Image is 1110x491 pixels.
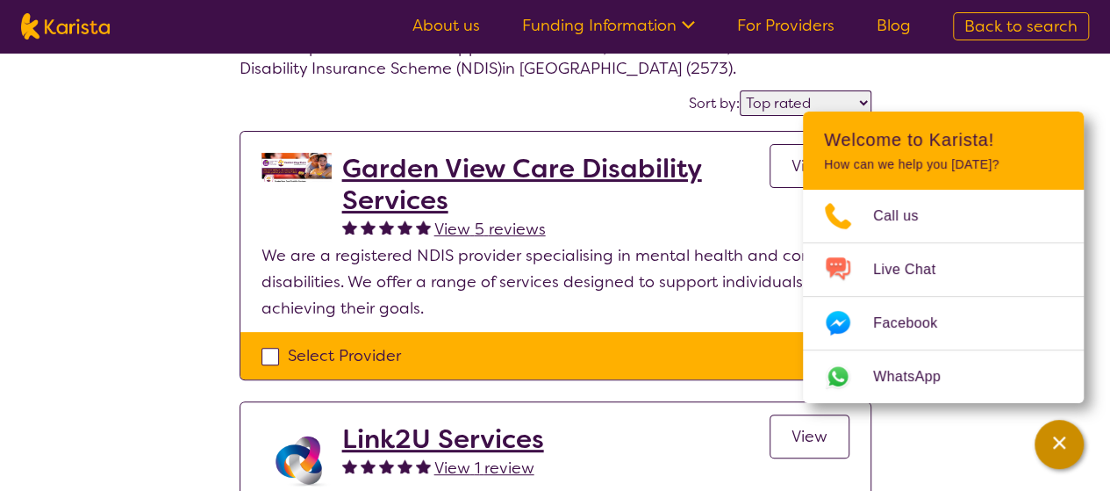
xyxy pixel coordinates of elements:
[261,153,332,182] img: fhlsqaxcthszxhqwxlmb.jpg
[770,415,849,459] a: View
[416,220,431,235] img: fullstar
[342,423,544,455] a: Link2U Services
[342,220,357,235] img: fullstar
[522,15,695,36] a: Funding Information
[877,15,911,36] a: Blog
[434,455,534,481] a: View 1 review
[412,15,480,36] a: About us
[434,216,546,242] a: View 5 reviews
[379,459,394,473] img: fullstar
[803,112,1084,403] div: Channel Menu
[434,458,534,479] span: View 1 review
[791,155,827,177] span: View
[361,459,376,473] img: fullstar
[873,256,956,283] span: Live Chat
[342,153,770,216] a: Garden View Care Disability Services
[824,157,1063,172] p: How can we help you [DATE]?
[770,144,849,188] a: View
[397,459,412,473] img: fullstar
[261,242,849,321] p: We are a registered NDIS provider specialising in mental health and complex disabilities. We offe...
[361,220,376,235] img: fullstar
[1035,420,1084,469] button: Channel Menu
[803,190,1084,403] ul: Choose channel
[953,12,1089,40] a: Back to search
[434,219,546,240] span: View 5 reviews
[689,94,740,112] label: Sort by:
[416,459,431,473] img: fullstar
[824,129,1063,150] h2: Welcome to Karista!
[964,16,1078,37] span: Back to search
[397,220,412,235] img: fullstar
[791,426,827,447] span: View
[873,310,958,336] span: Facebook
[873,364,962,390] span: WhatsApp
[803,350,1084,403] a: Web link opens in a new tab.
[21,13,110,40] img: Karista logo
[737,15,834,36] a: For Providers
[342,459,357,473] img: fullstar
[379,220,394,235] img: fullstar
[873,203,940,229] span: Call us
